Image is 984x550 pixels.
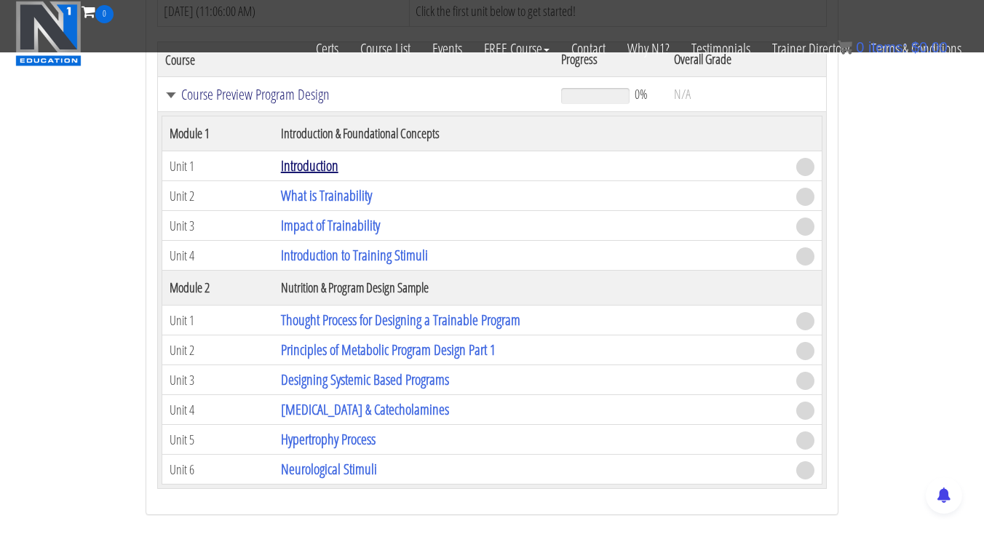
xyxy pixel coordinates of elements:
span: 0 [856,39,864,55]
td: Unit 5 [162,425,274,455]
a: Neurological Stimuli [281,459,377,479]
th: Module 1 [162,116,274,151]
span: items: [868,39,907,55]
td: Unit 2 [162,181,274,211]
a: Thought Process for Designing a Trainable Program [281,310,520,330]
a: Principles of Metabolic Program Design Part 1 [281,340,496,359]
a: Introduction to Training Stimuli [281,245,428,265]
td: N/A [667,77,827,112]
img: icon11.png [838,40,852,55]
a: Hypertrophy Process [281,429,376,449]
a: Course List [349,23,421,74]
a: Contact [560,23,616,74]
td: Unit 3 [162,365,274,395]
td: Unit 2 [162,335,274,365]
a: Trainer Directory [761,23,860,74]
bdi: 0.00 [911,39,948,55]
a: 0 items: $0.00 [838,39,948,55]
td: Unit 1 [162,151,274,181]
td: Unit 3 [162,211,274,241]
a: Introduction [281,156,338,175]
a: Course Preview Program Design [165,87,547,102]
a: [MEDICAL_DATA] & Catecholamines [281,399,449,419]
td: Unit 4 [162,241,274,271]
a: Events [421,23,473,74]
a: Impact of Trainability [281,215,380,235]
td: Unit 6 [162,455,274,485]
img: n1-education [15,1,82,66]
a: 0 [82,1,114,21]
a: What is Trainability [281,186,372,205]
td: Unit 1 [162,306,274,335]
a: Certs [305,23,349,74]
a: Why N1? [616,23,681,74]
a: Designing Systemic Based Programs [281,370,449,389]
td: Unit 4 [162,395,274,425]
th: Module 2 [162,271,274,306]
th: Nutrition & Program Design Sample [274,271,789,306]
a: Testimonials [681,23,761,74]
span: $ [911,39,919,55]
a: Terms & Conditions [860,23,972,74]
span: 0 [95,5,114,23]
span: 0% [635,86,648,102]
a: FREE Course [473,23,560,74]
th: Introduction & Foundational Concepts [274,116,789,151]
